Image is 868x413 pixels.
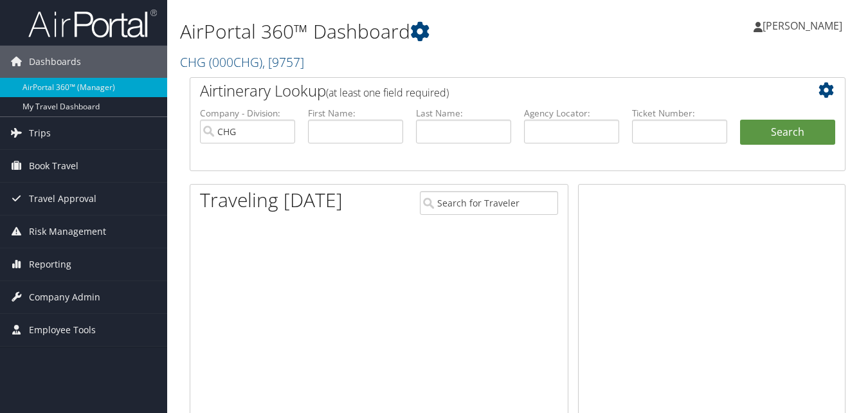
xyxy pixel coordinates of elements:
[29,281,100,313] span: Company Admin
[29,46,81,78] span: Dashboards
[416,107,511,120] label: Last Name:
[29,314,96,346] span: Employee Tools
[420,191,557,215] input: Search for Traveler
[29,117,51,149] span: Trips
[200,107,295,120] label: Company - Division:
[28,8,157,39] img: airportal-logo.png
[200,187,343,214] h1: Traveling [DATE]
[262,53,304,71] span: , [ 9757 ]
[754,6,855,45] a: [PERSON_NAME]
[180,53,304,71] a: CHG
[740,120,835,145] button: Search
[326,86,449,100] span: (at least one field required)
[29,183,96,215] span: Travel Approval
[29,216,106,248] span: Risk Management
[632,107,727,120] label: Ticket Number:
[29,248,71,280] span: Reporting
[209,53,262,71] span: ( 000CHG )
[200,80,781,102] h2: Airtinerary Lookup
[180,18,630,45] h1: AirPortal 360™ Dashboard
[524,107,619,120] label: Agency Locator:
[29,150,78,182] span: Book Travel
[308,107,403,120] label: First Name:
[763,19,842,33] span: [PERSON_NAME]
